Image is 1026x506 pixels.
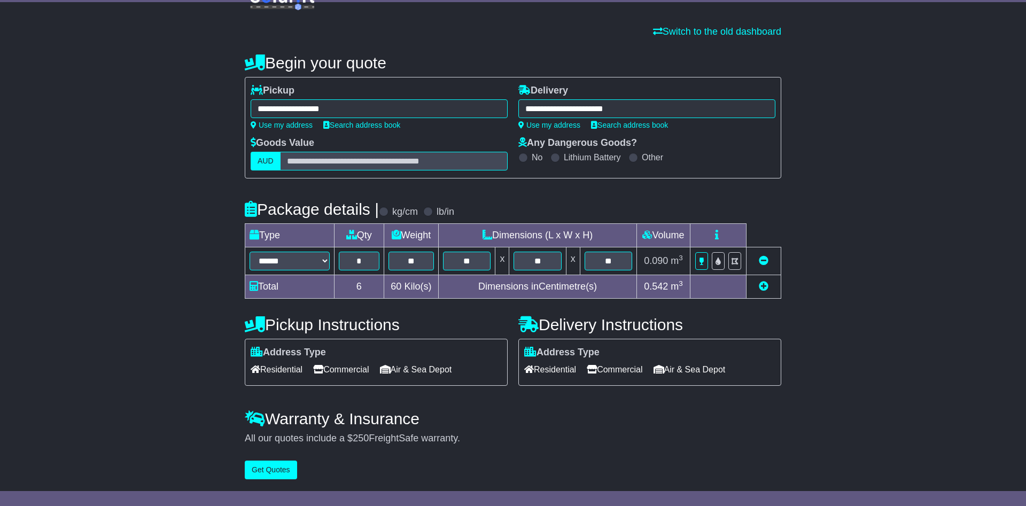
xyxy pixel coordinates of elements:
a: Search address book [591,121,668,129]
span: 0.542 [644,281,668,292]
span: 250 [353,433,369,443]
label: Address Type [524,347,600,359]
span: Commercial [587,361,642,378]
label: lb/in [437,206,454,218]
label: AUD [251,152,281,170]
label: kg/cm [392,206,418,218]
span: Residential [524,361,576,378]
td: Dimensions in Centimetre(s) [439,275,637,299]
td: Dimensions (L x W x H) [439,224,637,247]
label: Lithium Battery [564,152,621,162]
td: Volume [636,224,690,247]
sup: 3 [679,254,683,262]
td: x [566,247,580,275]
label: Pickup [251,85,294,97]
label: Address Type [251,347,326,359]
span: Air & Sea Depot [380,361,452,378]
span: 0.090 [644,255,668,266]
td: Weight [384,224,439,247]
span: 60 [391,281,401,292]
button: Get Quotes [245,461,297,479]
span: m [671,255,683,266]
label: Any Dangerous Goods? [518,137,637,149]
a: Use my address [518,121,580,129]
td: Type [245,224,335,247]
h4: Pickup Instructions [245,316,508,333]
span: m [671,281,683,292]
td: Total [245,275,335,299]
span: Residential [251,361,302,378]
td: Kilo(s) [384,275,439,299]
label: Delivery [518,85,568,97]
a: Search address book [323,121,400,129]
label: No [532,152,542,162]
h4: Package details | [245,200,379,218]
td: 6 [335,275,384,299]
h4: Begin your quote [245,54,781,72]
span: Commercial [313,361,369,378]
td: Qty [335,224,384,247]
a: Remove this item [759,255,768,266]
label: Goods Value [251,137,314,149]
div: All our quotes include a $ FreightSafe warranty. [245,433,781,445]
a: Switch to the old dashboard [653,26,781,37]
sup: 3 [679,279,683,287]
td: x [495,247,509,275]
h4: Delivery Instructions [518,316,781,333]
a: Use my address [251,121,313,129]
h4: Warranty & Insurance [245,410,781,427]
label: Other [642,152,663,162]
span: Air & Sea Depot [654,361,726,378]
a: Add new item [759,281,768,292]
